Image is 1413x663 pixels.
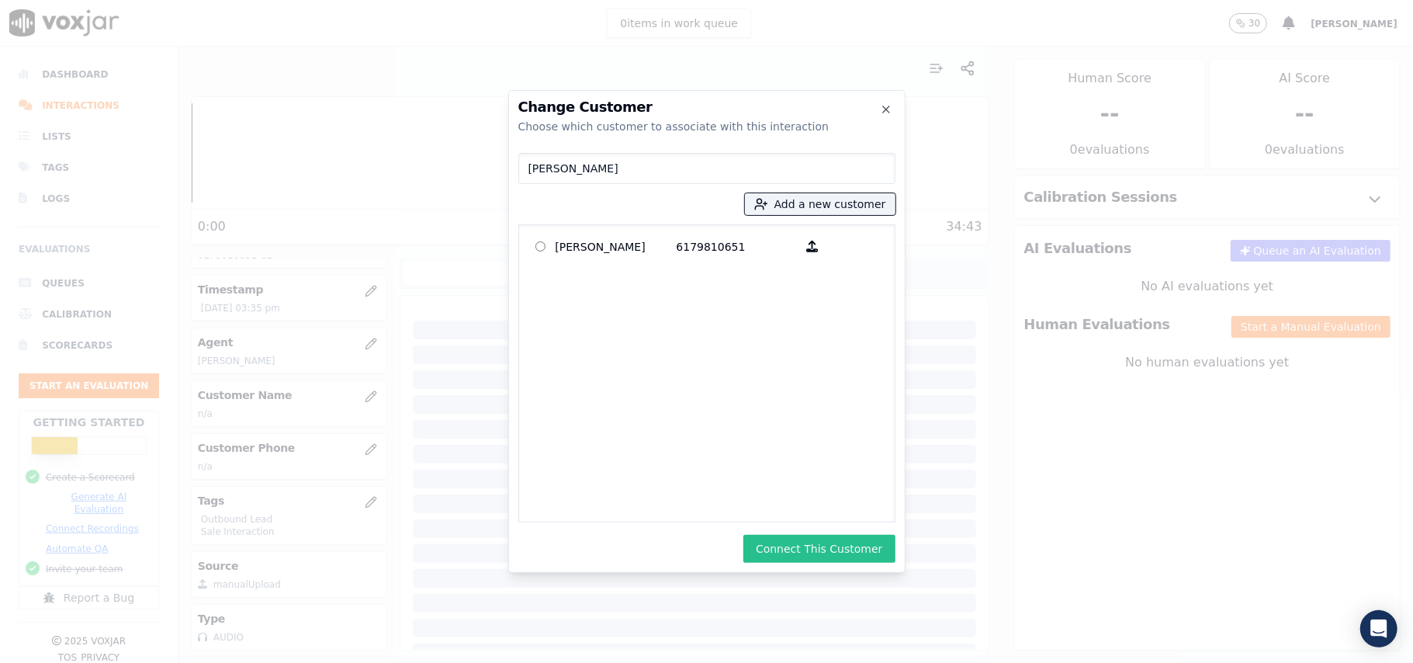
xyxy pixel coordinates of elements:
[1360,610,1397,647] div: Open Intercom Messenger
[518,153,895,184] input: Search Customers
[743,535,895,563] button: Connect This Customer
[798,234,828,259] button: [PERSON_NAME] 6179810651
[518,100,895,114] h2: Change Customer
[518,119,895,134] div: Choose which customer to associate with this interaction
[677,234,798,259] p: 6179810651
[535,241,545,252] input: [PERSON_NAME] 6179810651
[556,234,677,259] p: [PERSON_NAME]
[745,193,895,215] button: Add a new customer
